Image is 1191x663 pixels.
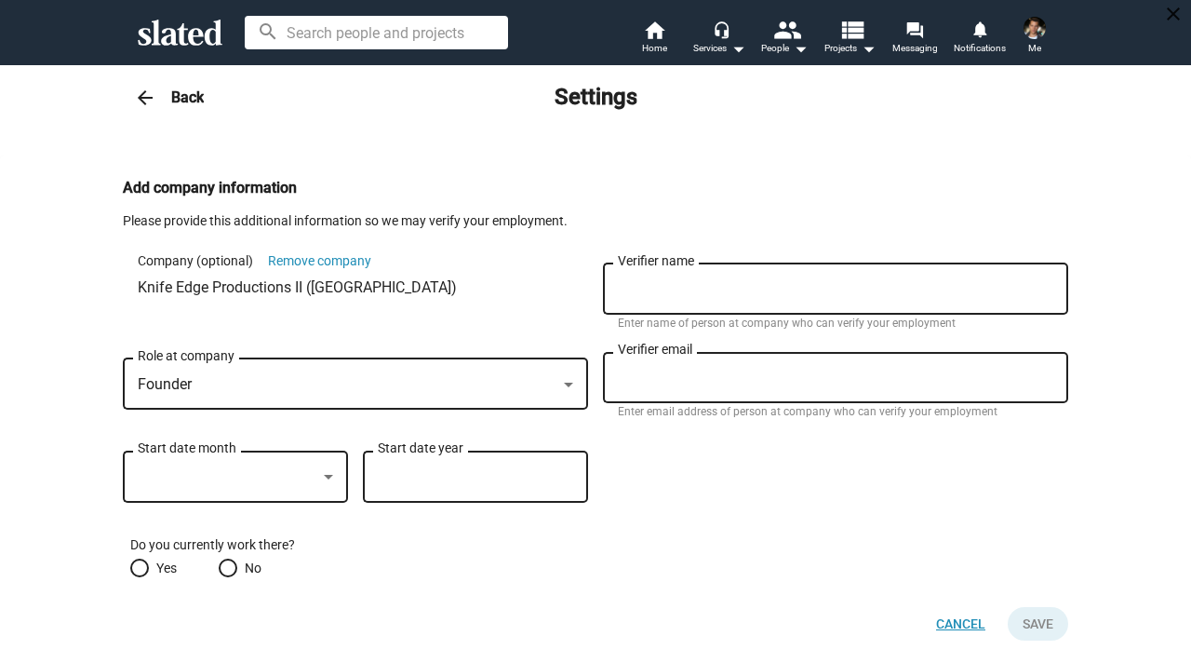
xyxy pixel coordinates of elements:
mat-icon: forum [905,20,923,38]
span: Projects [824,37,876,60]
span: Me [1028,37,1041,60]
span: Founder [138,375,192,393]
mat-hint: Enter name of person at company who can verify your employment [618,317,956,331]
bottom-sheet-header: Add company information [123,178,1068,205]
mat-icon: arrow_drop_down [727,37,749,60]
mat-icon: arrow_back [134,87,156,109]
span: Cancel [936,607,985,641]
div: Do you currently work there? [130,536,1068,554]
mat-icon: view_list [838,16,865,43]
h3: Add company information [123,178,323,197]
span: Notifications [954,37,1006,60]
mat-icon: home [643,19,665,41]
mat-icon: arrow_drop_down [789,37,811,60]
mat-icon: arrow_drop_down [857,37,879,60]
div: Please provide this additional information so we may verify your employment. [123,212,1068,230]
button: People [752,19,817,60]
h3: Back [171,88,204,107]
span: Messaging [892,37,938,60]
input: Search people and projects [245,16,508,49]
a: Home [622,19,687,60]
span: Home [642,37,667,60]
div: Services [693,37,745,60]
mat-icon: notifications [970,20,988,37]
button: Cancel [921,607,1000,641]
button: Projects [817,19,882,60]
span: No [237,559,261,577]
button: Remove company [268,252,371,270]
div: Knife Edge Productions II ([GEOGRAPHIC_DATA]) [138,277,588,297]
div: Company (optional) [138,252,588,270]
a: Notifications [947,19,1012,60]
mat-icon: headset_mic [713,20,729,37]
button: Services [687,19,752,60]
img: Neil Holland [1024,17,1046,39]
div: People [761,37,808,60]
a: Messaging [882,19,947,60]
button: Neil HollandMe [1012,13,1057,61]
h2: Settings [555,83,637,113]
span: Yes [149,559,177,577]
mat-icon: people [773,16,800,43]
mat-hint: Enter email address of person at company who can verify your employment [618,405,997,420]
mat-icon: close [1162,3,1184,25]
